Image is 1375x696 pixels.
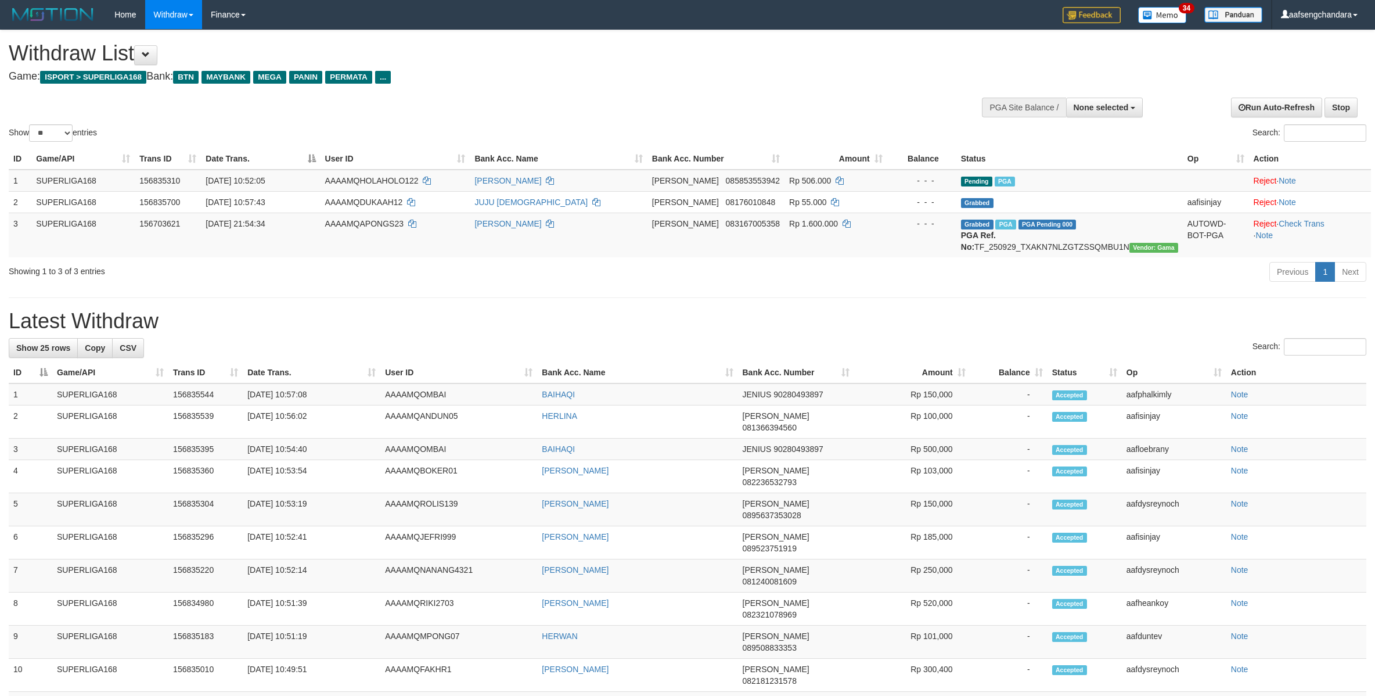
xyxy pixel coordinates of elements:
td: aafdysreynoch [1122,659,1226,692]
a: 1 [1315,262,1335,282]
td: [DATE] 10:56:02 [243,406,380,439]
td: 7 [9,559,52,593]
span: Copy 089523751919 to clipboard [743,544,797,553]
span: [PERSON_NAME] [652,198,719,207]
th: Status: activate to sort column ascending [1048,362,1122,383]
td: [DATE] 10:49:51 [243,659,380,692]
a: Note [1231,532,1248,541]
span: Copy 08176010848 to clipboard [726,198,776,207]
img: Button%20Memo.svg [1138,7,1187,23]
td: aafisinjay [1122,460,1226,493]
span: MAYBANK [201,71,250,84]
span: JENIUS [743,390,772,399]
input: Search: [1284,124,1366,142]
td: 1 [9,170,31,192]
td: 5 [9,493,52,526]
a: Reject [1254,198,1277,207]
span: BTN [173,71,199,84]
td: 3 [9,213,31,257]
span: Copy 089508833353 to clipboard [743,643,797,652]
a: Note [1231,499,1248,508]
td: Rp 103,000 [854,460,970,493]
th: Op: activate to sort column ascending [1122,362,1226,383]
td: SUPERLIGA168 [52,406,168,439]
td: - [970,559,1048,593]
th: Bank Acc. Number: activate to sort column ascending [738,362,854,383]
a: [PERSON_NAME] [542,466,609,475]
span: Accepted [1052,467,1087,476]
td: Rp 520,000 [854,593,970,626]
td: 156835360 [168,460,243,493]
td: · [1249,191,1371,213]
a: [PERSON_NAME] [542,499,609,508]
b: PGA Ref. No: [961,231,996,252]
span: Accepted [1052,445,1087,455]
td: [DATE] 10:57:08 [243,383,380,406]
td: 156835539 [168,406,243,439]
a: BAIHAQI [542,390,575,399]
td: 4 [9,460,52,493]
span: [PERSON_NAME] [743,632,809,641]
span: AAAAMQDUKAAH12 [325,198,403,207]
td: 8 [9,593,52,626]
td: TF_250929_TXAKN7NLZGTZSSQMBU1N [956,213,1183,257]
span: Show 25 rows [16,343,70,353]
td: aafisinjay [1183,191,1249,213]
td: Rp 150,000 [854,493,970,526]
a: Note [1279,198,1296,207]
a: Note [1231,565,1248,575]
th: User ID: activate to sort column ascending [380,362,537,383]
td: 156835544 [168,383,243,406]
td: AAAAMQJEFRI999 [380,526,537,559]
span: Copy 083167005358 to clipboard [726,219,780,228]
td: AAAAMQFAKHR1 [380,659,537,692]
a: Reject [1254,176,1277,185]
span: MEGA [253,71,286,84]
th: ID: activate to sort column descending [9,362,52,383]
td: aafdysreynoch [1122,493,1226,526]
th: Op: activate to sort column ascending [1183,148,1249,170]
span: [PERSON_NAME] [652,176,719,185]
a: HERLINA [542,411,577,421]
a: Stop [1324,98,1358,117]
td: SUPERLIGA168 [52,559,168,593]
td: SUPERLIGA168 [52,593,168,626]
span: Copy 081366394560 to clipboard [743,423,797,432]
td: aafduntev [1122,626,1226,659]
td: AAAAMQOMBAI [380,439,537,460]
img: Feedback.jpg [1063,7,1121,23]
label: Search: [1252,338,1366,356]
span: CSV [120,343,136,353]
span: AAAAMQHOLAHOLO122 [325,176,419,185]
span: Accepted [1052,500,1087,510]
span: Rp 1.600.000 [789,219,838,228]
th: Trans ID: activate to sort column ascending [135,148,201,170]
span: 156835700 [139,198,180,207]
span: [PERSON_NAME] [743,532,809,541]
a: Previous [1269,262,1316,282]
span: Accepted [1052,533,1087,543]
div: - - - [892,218,952,229]
span: ISPORT > SUPERLIGA168 [40,71,146,84]
h1: Withdraw List [9,42,905,65]
td: [DATE] 10:52:14 [243,559,380,593]
td: AAAAMQBOKER01 [380,460,537,493]
td: [DATE] 10:52:41 [243,526,380,559]
span: Accepted [1052,632,1087,642]
th: Status [956,148,1183,170]
div: PGA Site Balance / [982,98,1066,117]
a: [PERSON_NAME] [542,665,609,674]
td: [DATE] 10:51:19 [243,626,380,659]
span: [PERSON_NAME] [743,598,809,608]
span: [PERSON_NAME] [652,219,719,228]
td: AUTOWD-BOT-PGA [1183,213,1249,257]
a: Copy [77,338,113,358]
th: Game/API: activate to sort column ascending [52,362,168,383]
td: 1 [9,383,52,406]
td: [DATE] 10:54:40 [243,439,380,460]
td: 156835304 [168,493,243,526]
td: - [970,439,1048,460]
td: 156835183 [168,626,243,659]
span: [DATE] 10:52:05 [206,176,265,185]
span: [PERSON_NAME] [743,411,809,421]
